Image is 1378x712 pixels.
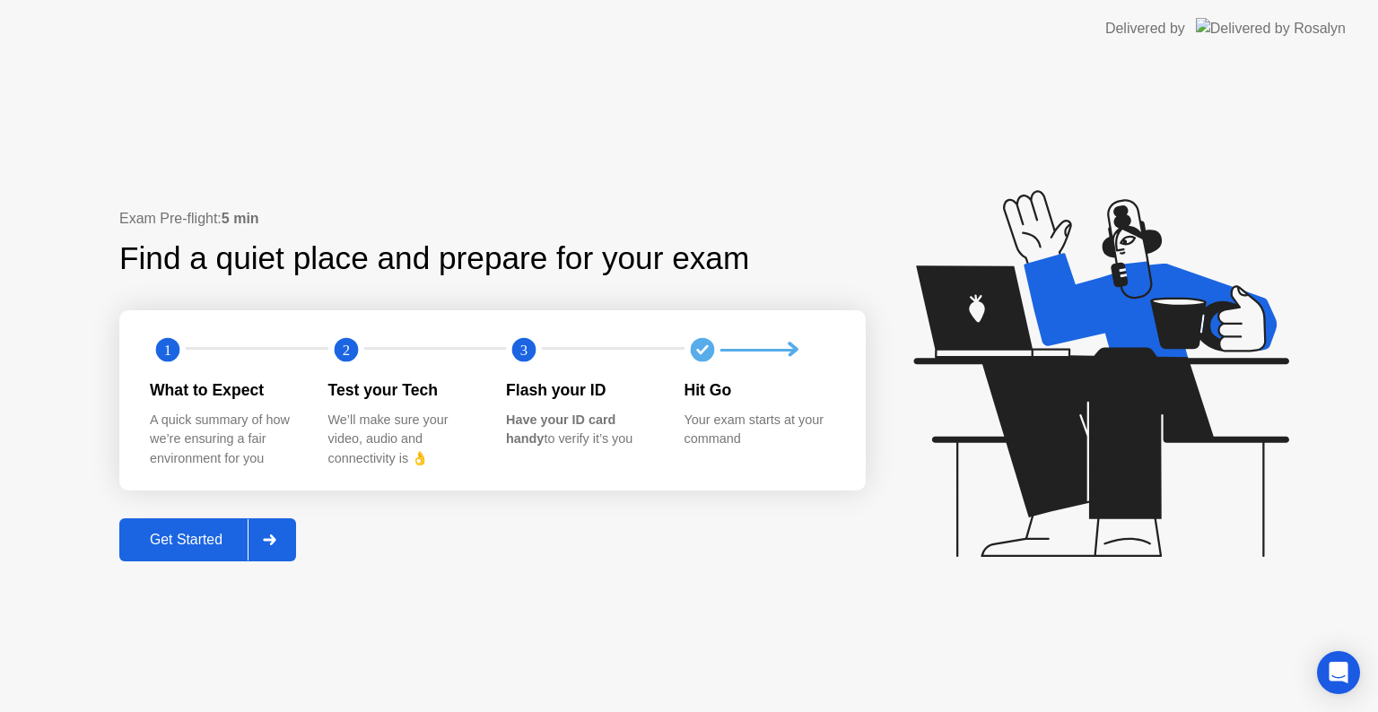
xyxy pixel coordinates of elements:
div: Delivered by [1105,18,1185,39]
text: 3 [520,342,528,359]
text: 2 [342,342,349,359]
text: 1 [164,342,171,359]
b: 5 min [222,211,259,226]
div: Hit Go [685,378,834,402]
div: Find a quiet place and prepare for your exam [119,235,752,282]
button: Get Started [119,518,296,561]
img: Delivered by Rosalyn [1196,18,1346,39]
div: Open Intercom Messenger [1317,651,1360,694]
div: Your exam starts at your command [685,411,834,449]
div: to verify it’s you [506,411,656,449]
div: A quick summary of how we’re ensuring a fair environment for you [150,411,300,469]
b: Have your ID card handy [506,412,615,447]
div: Flash your ID [506,378,656,402]
div: Test your Tech [328,378,478,402]
div: What to Expect [150,378,300,402]
div: Exam Pre-flight: [119,208,866,230]
div: Get Started [125,532,248,548]
div: We’ll make sure your video, audio and connectivity is 👌 [328,411,478,469]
